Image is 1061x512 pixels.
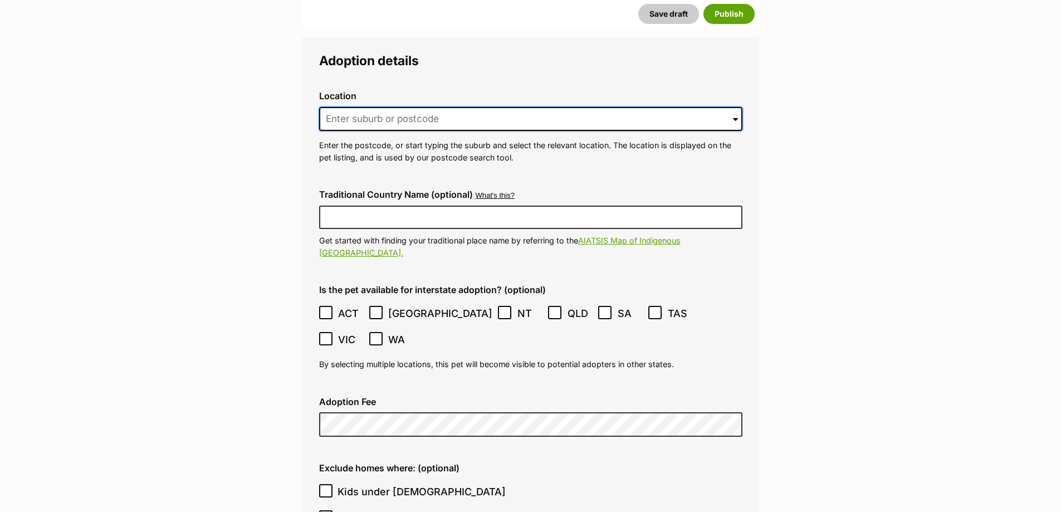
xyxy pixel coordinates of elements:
[618,306,643,321] span: SA
[338,306,363,321] span: ACT
[319,397,742,407] label: Adoption Fee
[319,189,473,199] label: Traditional Country Name (optional)
[319,107,742,131] input: Enter suburb or postcode
[638,4,699,24] button: Save draft
[319,463,742,473] label: Exclude homes where: (optional)
[668,306,693,321] span: TAS
[338,484,506,499] span: Kids under [DEMOGRAPHIC_DATA]
[388,332,413,347] span: WA
[319,235,742,259] p: Get started with finding your traditional place name by referring to the
[319,236,681,257] a: AIATSIS Map of Indigenous [GEOGRAPHIC_DATA].
[568,306,593,321] span: QLD
[338,332,363,347] span: VIC
[319,139,742,163] p: Enter the postcode, or start typing the suburb and select the relevant location. The location is ...
[319,285,742,295] label: Is the pet available for interstate adoption? (optional)
[703,4,755,24] button: Publish
[319,53,742,68] legend: Adoption details
[476,192,515,200] button: What's this?
[388,306,492,321] span: [GEOGRAPHIC_DATA]
[319,91,742,101] label: Location
[517,306,542,321] span: NT
[319,358,742,370] p: By selecting multiple locations, this pet will become visible to potential adopters in other states.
